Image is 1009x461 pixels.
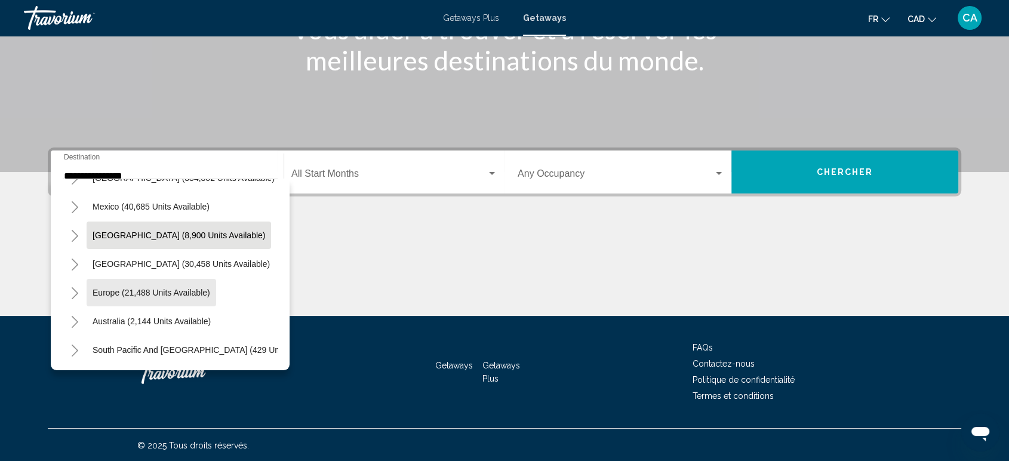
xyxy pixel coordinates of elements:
iframe: Bouton de lancement de la fenêtre de messagerie [961,413,999,451]
button: Change currency [908,10,936,27]
button: Toggle Mexico (40,685 units available) [63,195,87,219]
a: Getaways [523,13,566,23]
button: Australia (2,144 units available) [87,308,217,335]
a: FAQs [693,343,713,352]
button: Mexico (40,685 units available) [87,193,216,220]
button: Toggle Caribbean & Atlantic Islands (30,458 units available) [63,252,87,276]
span: CA [962,12,977,24]
span: [GEOGRAPHIC_DATA] (8,900 units available) [93,230,265,240]
a: Politique de confidentialité [693,375,795,385]
span: fr [868,14,878,24]
a: Travorium [24,6,431,30]
button: [GEOGRAPHIC_DATA] (30,458 units available) [87,250,276,278]
button: Toggle Canada (8,900 units available) [63,223,87,247]
div: Search widget [51,150,958,193]
button: [GEOGRAPHIC_DATA] (8,900 units available) [87,222,271,249]
button: User Menu [954,5,985,30]
a: Termes et conditions [693,391,774,401]
span: Australia (2,144 units available) [93,316,211,326]
span: © 2025 Tous droits réservés. [137,441,249,450]
button: Toggle Australia (2,144 units available) [63,309,87,333]
span: Europe (21,488 units available) [93,288,210,297]
span: CAD [908,14,925,24]
h1: Vous aider à trouver et à réserver les meilleures destinations du monde. [281,14,728,76]
button: Chercher [731,150,958,193]
a: Contactez-nous [693,359,755,368]
button: Change language [868,10,890,27]
span: Mexico (40,685 units available) [93,202,210,211]
a: Getaways Plus [443,13,499,23]
button: Toggle South Pacific and Oceania (429 units available) [63,338,87,362]
span: South Pacific and [GEOGRAPHIC_DATA] (429 units available) [93,345,326,355]
button: South Pacific and [GEOGRAPHIC_DATA] (429 units available) [87,336,332,364]
a: Travorium [137,354,257,390]
a: Getaways [435,361,473,370]
a: Getaways Plus [482,361,520,383]
button: Europe (21,488 units available) [87,279,216,306]
button: Toggle Europe (21,488 units available) [63,281,87,305]
span: Chercher [817,168,873,177]
span: [GEOGRAPHIC_DATA] (30,458 units available) [93,259,270,269]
